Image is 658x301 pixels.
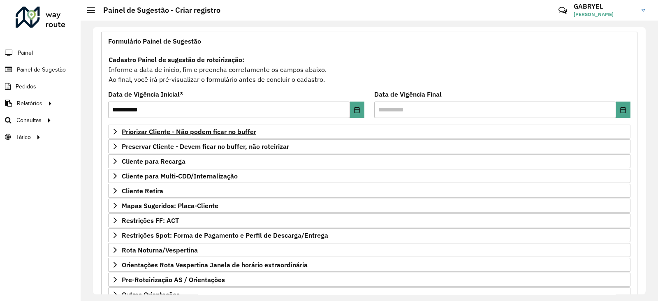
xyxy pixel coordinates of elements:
[122,128,256,135] span: Priorizar Cliente - Não podem ficar no buffer
[108,258,630,272] a: Orientações Rota Vespertina Janela de horário extraordinária
[108,89,183,99] label: Data de Vigência Inicial
[108,243,630,257] a: Rota Noturna/Vespertina
[574,2,635,10] h3: GABRYEL
[122,173,238,179] span: Cliente para Multi-CDD/Internalização
[108,125,630,139] a: Priorizar Cliente - Não podem ficar no buffer
[108,228,630,242] a: Restrições Spot: Forma de Pagamento e Perfil de Descarga/Entrega
[17,65,66,74] span: Painel de Sugestão
[108,154,630,168] a: Cliente para Recarga
[574,11,635,18] span: [PERSON_NAME]
[108,38,201,44] span: Formulário Painel de Sugestão
[108,213,630,227] a: Restrições FF: ACT
[122,247,198,253] span: Rota Noturna/Vespertina
[122,202,218,209] span: Mapas Sugeridos: Placa-Cliente
[108,169,630,183] a: Cliente para Multi-CDD/Internalização
[17,99,42,108] span: Relatórios
[350,102,364,118] button: Choose Date
[122,188,163,194] span: Cliente Retira
[122,217,179,224] span: Restrições FF: ACT
[122,232,328,238] span: Restrições Spot: Forma de Pagamento e Perfil de Descarga/Entrega
[122,276,225,283] span: Pre-Roteirização AS / Orientações
[616,102,630,118] button: Choose Date
[108,184,630,198] a: Cliente Retira
[122,143,289,150] span: Preservar Cliente - Devem ficar no buffer, não roteirizar
[16,82,36,91] span: Pedidos
[374,89,442,99] label: Data de Vigência Final
[122,291,180,298] span: Outras Orientações
[108,139,630,153] a: Preservar Cliente - Devem ficar no buffer, não roteirizar
[16,133,31,141] span: Tático
[554,2,572,19] a: Contato Rápido
[108,199,630,213] a: Mapas Sugeridos: Placa-Cliente
[109,56,244,64] strong: Cadastro Painel de sugestão de roteirização:
[122,158,185,164] span: Cliente para Recarga
[122,262,308,268] span: Orientações Rota Vespertina Janela de horário extraordinária
[108,273,630,287] a: Pre-Roteirização AS / Orientações
[108,54,630,85] div: Informe a data de inicio, fim e preencha corretamente os campos abaixo. Ao final, você irá pré-vi...
[95,6,220,15] h2: Painel de Sugestão - Criar registro
[16,116,42,125] span: Consultas
[18,49,33,57] span: Painel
